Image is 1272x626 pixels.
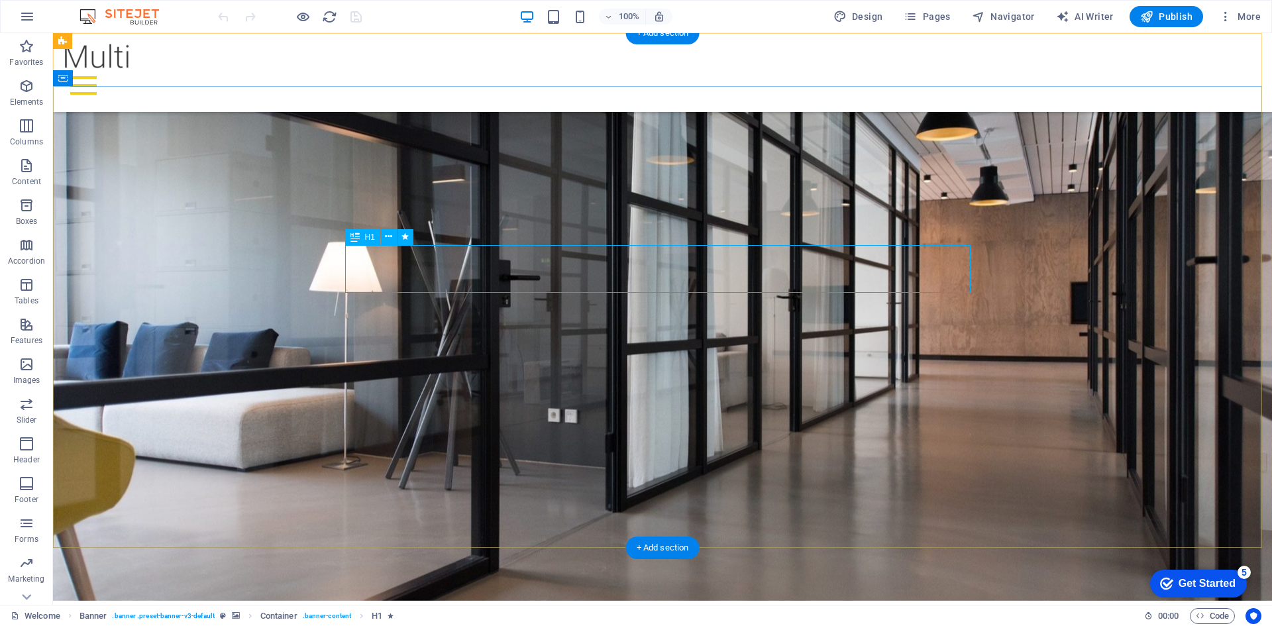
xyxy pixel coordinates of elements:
[76,9,176,25] img: Editor Logo
[11,608,60,624] a: Click to cancel selection. Double-click to open Pages
[1051,6,1119,27] button: AI Writer
[388,612,394,619] i: Element contains an animation
[303,608,351,624] span: . banner-content
[1158,608,1179,624] span: 00 00
[79,608,394,624] nav: breadcrumb
[599,9,646,25] button: 100%
[8,256,45,266] p: Accordion
[1190,608,1235,624] button: Code
[13,454,40,465] p: Header
[15,295,38,306] p: Tables
[1214,6,1266,27] button: More
[10,136,43,147] p: Columns
[653,11,665,23] i: On resize automatically adjust zoom level to fit chosen device.
[10,97,44,107] p: Elements
[11,335,42,346] p: Features
[972,10,1035,23] span: Navigator
[828,6,888,27] button: Design
[17,415,37,425] p: Slider
[321,9,337,25] button: reload
[16,216,38,227] p: Boxes
[626,537,700,559] div: + Add section
[1245,608,1261,624] button: Usercentrics
[79,608,107,624] span: Click to select. Double-click to edit
[260,608,297,624] span: Click to select. Double-click to edit
[626,22,700,44] div: + Add section
[95,3,108,16] div: 5
[1144,608,1179,624] h6: Session time
[15,494,38,505] p: Footer
[220,612,226,619] i: This element is a customizable preset
[1167,611,1169,621] span: :
[322,9,337,25] i: Reload page
[12,176,41,187] p: Content
[619,9,640,25] h6: 100%
[372,608,382,624] span: Click to select. Double-click to edit
[1140,10,1192,23] span: Publish
[365,233,375,241] span: H1
[15,534,38,545] p: Forms
[36,15,93,26] div: Get Started
[13,375,40,386] p: Images
[9,57,43,68] p: Favorites
[1196,608,1229,624] span: Code
[295,9,311,25] button: Click here to leave preview mode and continue editing
[112,608,215,624] span: . banner .preset-banner-v3-default
[898,6,955,27] button: Pages
[904,10,950,23] span: Pages
[8,574,44,584] p: Marketing
[1130,6,1203,27] button: Publish
[828,6,888,27] div: Design (Ctrl+Alt+Y)
[833,10,883,23] span: Design
[1219,10,1261,23] span: More
[7,7,104,34] div: Get Started 5 items remaining, 0% complete
[1056,10,1114,23] span: AI Writer
[967,6,1040,27] button: Navigator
